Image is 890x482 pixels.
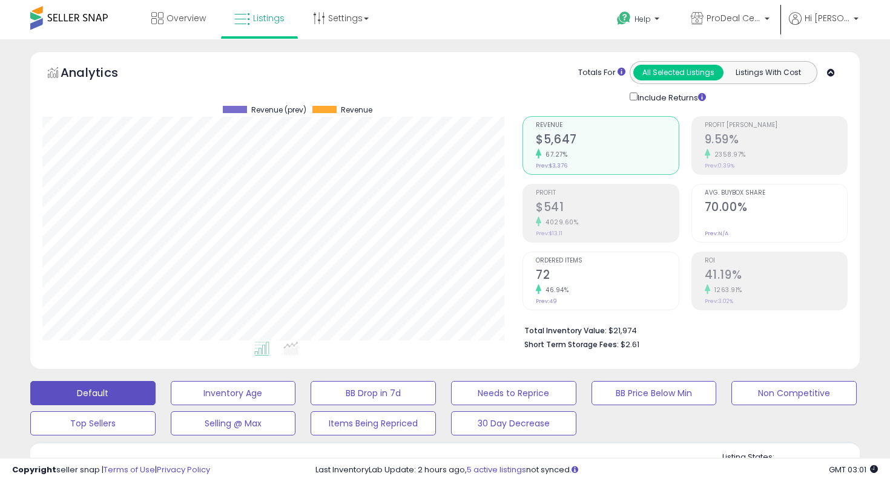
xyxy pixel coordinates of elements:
[467,464,526,475] a: 5 active listings
[12,464,210,476] div: seller snap | |
[64,456,111,473] h5: Listings
[157,464,210,475] a: Privacy Policy
[705,268,847,284] h2: 41.19%
[829,464,878,475] span: 2025-08-18 03:01 GMT
[705,132,847,149] h2: 9.59%
[633,65,724,80] button: All Selected Listings
[705,258,847,264] span: ROI
[541,285,569,295] small: 46.94%
[705,200,847,217] h2: 70.00%
[536,268,678,284] h2: 72
[171,381,296,405] button: Inventory Age
[705,122,847,129] span: Profit [PERSON_NAME]
[710,285,742,295] small: 1263.91%
[536,298,557,305] small: Prev: 49
[166,12,206,24] span: Overview
[705,190,847,197] span: Avg. Buybox Share
[451,411,576,435] button: 30 Day Decrease
[710,150,746,159] small: 2358.97%
[731,381,857,405] button: Non Competitive
[805,12,850,24] span: Hi [PERSON_NAME]
[315,464,878,476] div: Last InventoryLab Update: 2 hours ago, not synced.
[451,381,576,405] button: Needs to Reprice
[789,12,859,39] a: Hi [PERSON_NAME]
[536,132,678,149] h2: $5,647
[524,322,839,337] li: $21,974
[705,162,734,169] small: Prev: 0.39%
[722,452,860,463] p: Listing States:
[524,339,619,350] b: Short Term Storage Fees:
[536,258,678,264] span: Ordered Items
[104,464,155,475] a: Terms of Use
[621,339,639,350] span: $2.61
[707,12,761,24] span: ProDeal Central
[12,464,56,475] strong: Copyright
[536,122,678,129] span: Revenue
[311,381,436,405] button: BB Drop in 7d
[524,325,607,336] b: Total Inventory Value:
[541,218,578,227] small: 4029.60%
[341,106,372,114] span: Revenue
[251,106,306,114] span: Revenue (prev)
[541,150,567,159] small: 67.27%
[723,65,813,80] button: Listings With Cost
[30,381,156,405] button: Default
[578,67,625,79] div: Totals For
[705,230,728,237] small: Prev: N/A
[536,162,567,169] small: Prev: $3,376
[536,190,678,197] span: Profit
[311,411,436,435] button: Items Being Repriced
[536,230,562,237] small: Prev: $13.11
[705,298,733,305] small: Prev: 3.02%
[621,90,720,104] div: Include Returns
[536,200,678,217] h2: $541
[253,12,285,24] span: Listings
[30,411,156,435] button: Top Sellers
[171,411,296,435] button: Selling @ Max
[635,14,651,24] span: Help
[61,64,142,84] h5: Analytics
[616,11,631,26] i: Get Help
[607,2,671,39] a: Help
[592,381,717,405] button: BB Price Below Min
